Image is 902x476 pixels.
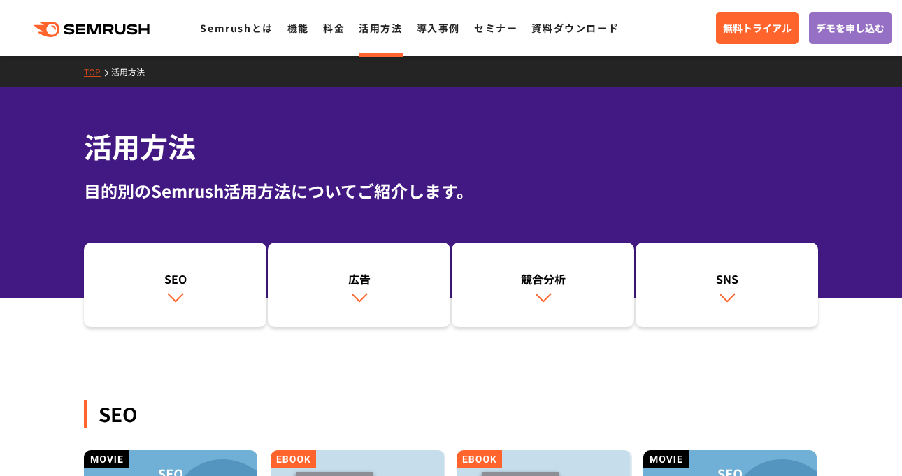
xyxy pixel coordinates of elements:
a: 活用方法 [359,21,402,35]
div: 目的別のSemrush活用方法についてご紹介します。 [84,178,818,203]
h1: 活用方法 [84,126,818,167]
span: 無料トライアル [723,20,792,36]
a: 活用方法 [111,66,155,78]
div: 広告 [275,271,443,287]
a: 無料トライアル [716,12,799,44]
div: SEO [84,400,818,428]
a: Semrushとは [200,21,273,35]
div: SNS [643,271,811,287]
a: セミナー [474,21,517,35]
a: SEO [84,243,266,328]
span: デモを申し込む [816,20,885,36]
a: 資料ダウンロード [531,21,619,35]
a: SNS [636,243,818,328]
div: SEO [91,271,259,287]
a: 導入事例 [417,21,460,35]
a: 広告 [268,243,450,328]
div: 競合分析 [459,271,627,287]
a: 競合分析 [452,243,634,328]
a: デモを申し込む [809,12,892,44]
a: 料金 [323,21,345,35]
a: TOP [84,66,111,78]
a: 機能 [287,21,309,35]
